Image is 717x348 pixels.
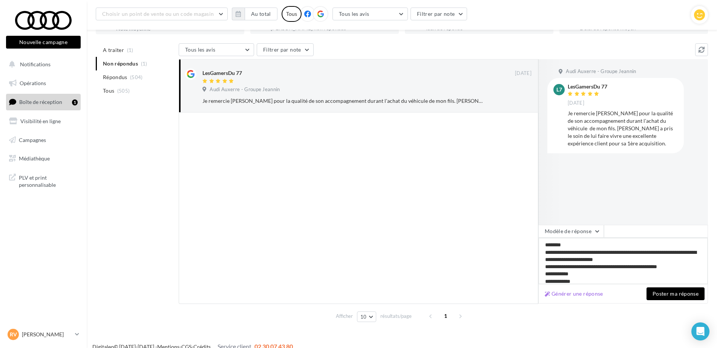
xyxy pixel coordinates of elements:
[647,287,705,300] button: Poster ma réponse
[103,87,114,95] span: Tous
[96,8,228,20] button: Choisir un point de vente ou un code magasin
[19,172,78,189] span: PLV et print personnalisable
[5,113,82,129] a: Visibilité en ligne
[5,75,82,91] a: Opérations
[210,86,280,93] span: Audi Auxerre - Groupe Jeannin
[102,11,214,17] span: Choisir un point de vente ou un code magasin
[103,73,127,81] span: Répondus
[411,8,467,20] button: Filtrer par note
[257,43,314,56] button: Filtrer par note
[19,99,62,105] span: Boîte de réception
[127,47,133,53] span: (1)
[360,314,367,320] span: 10
[179,43,254,56] button: Tous les avis
[103,46,124,54] span: A traiter
[440,310,452,322] span: 1
[20,118,61,124] span: Visibilité en ligne
[568,110,678,147] div: Je remercie [PERSON_NAME] pour la qualité de son accompagnement durant l'achat du véhicule de mon...
[566,68,636,75] span: Audi Auxerre - Groupe Jeannin
[185,46,216,53] span: Tous les avis
[282,6,302,22] div: Tous
[245,8,277,20] button: Au total
[339,11,369,17] span: Tous les avis
[20,80,46,86] span: Opérations
[20,61,51,67] span: Notifications
[6,36,81,49] button: Nouvelle campagne
[556,86,562,93] span: L7
[332,8,408,20] button: Tous les avis
[5,56,79,72] button: Notifications
[22,331,72,338] p: [PERSON_NAME]
[130,74,143,80] span: (504)
[515,70,532,77] span: [DATE]
[202,97,483,105] div: Je remercie [PERSON_NAME] pour la qualité de son accompagnement durant l'achat du véhicule de mon...
[232,8,277,20] button: Au total
[72,99,78,105] div: 1
[117,88,130,94] span: (505)
[336,313,353,320] span: Afficher
[357,311,376,322] button: 10
[691,322,709,340] div: Open Intercom Messenger
[19,136,46,143] span: Campagnes
[5,132,82,148] a: Campagnes
[19,155,50,162] span: Médiathèque
[5,169,82,192] a: PLV et print personnalisable
[5,94,82,110] a: Boîte de réception1
[202,69,242,77] div: LesGamersDu 77
[10,331,17,338] span: RV
[542,289,606,298] button: Générer une réponse
[538,225,604,238] button: Modèle de réponse
[380,313,412,320] span: résultats/page
[568,100,584,107] span: [DATE]
[5,151,82,166] a: Médiathèque
[568,84,607,89] div: LesGamersDu 77
[6,327,81,342] a: RV [PERSON_NAME]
